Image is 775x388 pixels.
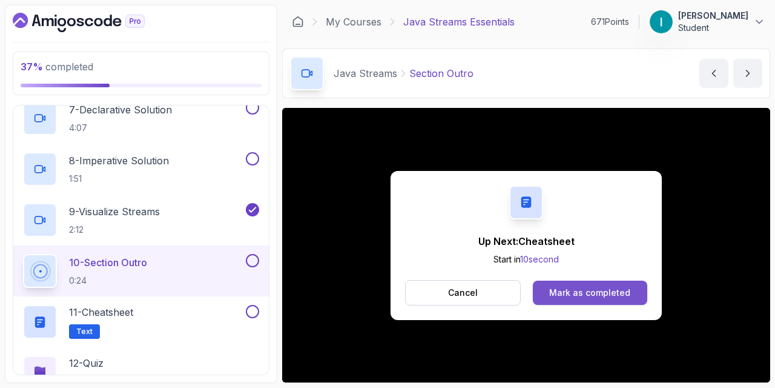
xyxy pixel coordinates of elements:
[478,234,575,249] p: Up Next: Cheatsheet
[699,59,728,88] button: previous content
[649,10,765,34] button: user profile image[PERSON_NAME]Student
[282,108,770,383] iframe: 10 - Outro
[69,153,169,168] p: 8 - Imperative Solution
[69,356,104,370] p: 12 - Quiz
[21,61,93,73] span: completed
[292,16,304,28] a: Dashboard
[69,173,169,185] p: 1:51
[650,10,673,33] img: user profile image
[23,254,259,288] button: 10-Section Outro0:24
[69,255,147,270] p: 10 - Section Outro
[448,287,478,299] p: Cancel
[69,204,160,219] p: 9 - Visualize Streams
[405,280,521,306] button: Cancel
[334,66,397,81] p: Java Streams
[69,122,172,134] p: 4:07
[21,61,43,73] span: 37 %
[69,102,172,117] p: 7 - Declarative Solution
[549,287,630,299] div: Mark as completed
[403,15,515,29] p: Java Streams Essentials
[520,254,559,264] span: 10 second
[13,13,173,32] a: Dashboard
[23,203,259,237] button: 9-Visualize Streams2:12
[533,281,647,305] button: Mark as completed
[23,101,259,135] button: 7-Declarative Solution4:07
[76,327,93,336] span: Text
[326,15,381,29] a: My Courses
[69,305,133,319] p: 11 - Cheatsheet
[69,224,160,236] p: 2:12
[678,10,748,22] p: [PERSON_NAME]
[23,152,259,186] button: 8-Imperative Solution1:51
[23,305,259,339] button: 11-CheatsheetText
[409,66,473,81] p: Section Outro
[69,275,147,287] p: 0:24
[478,253,575,266] p: Start in
[678,22,748,34] p: Student
[591,16,629,28] p: 671 Points
[733,59,762,88] button: next content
